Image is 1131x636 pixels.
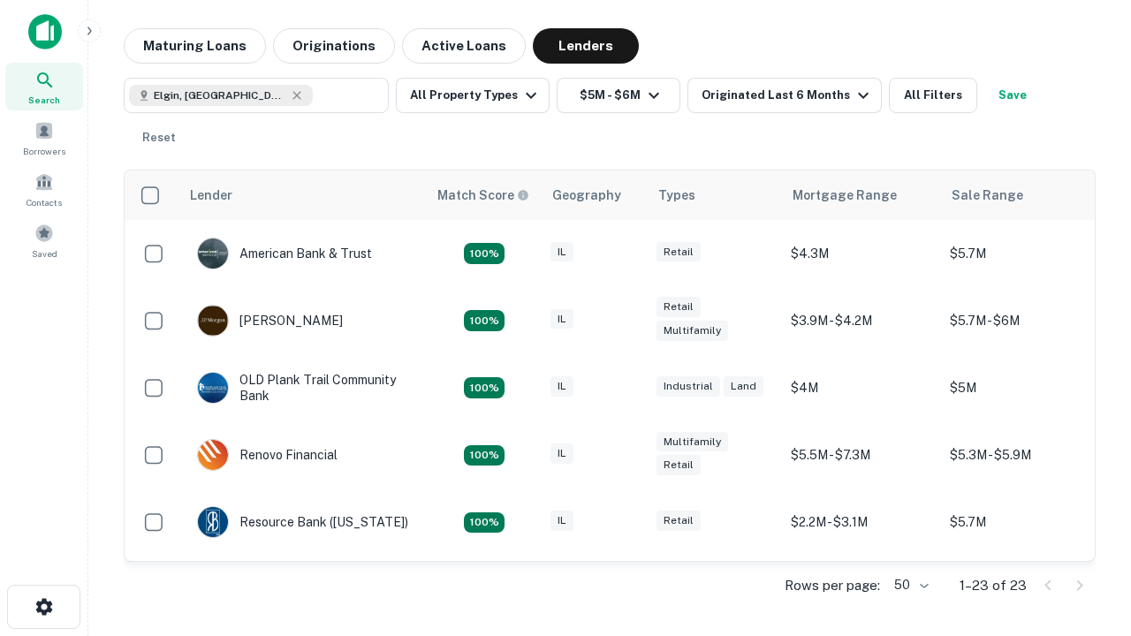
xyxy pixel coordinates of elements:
div: IL [550,511,573,531]
div: Matching Properties: 4, hasApolloMatch: undefined [464,445,505,466]
div: Geography [552,185,621,206]
div: Retail [657,455,701,475]
iframe: Chat Widget [1043,495,1131,579]
div: Matching Properties: 4, hasApolloMatch: undefined [464,512,505,534]
th: Capitalize uses an advanced AI algorithm to match your search with the best lender. The match sco... [427,170,542,220]
button: Save your search to get updates of matches that match your search criteria. [984,78,1041,113]
a: Contacts [5,165,83,213]
div: Resource Bank ([US_STATE]) [197,506,408,538]
div: Mortgage Range [793,185,897,206]
th: Sale Range [941,170,1100,220]
button: Active Loans [402,28,526,64]
td: $5.7M [941,220,1100,287]
span: Contacts [27,195,62,209]
div: Multifamily [657,321,728,341]
div: Matching Properties: 4, hasApolloMatch: undefined [464,377,505,398]
img: capitalize-icon.png [28,14,62,49]
h6: Match Score [437,185,526,205]
td: $5.6M [941,556,1100,623]
td: $2.2M - $3.1M [782,488,941,556]
button: All Filters [889,78,977,113]
div: 50 [887,572,931,598]
div: Matching Properties: 7, hasApolloMatch: undefined [464,243,505,264]
div: Renovo Financial [197,439,338,471]
th: Lender [179,170,427,220]
div: [PERSON_NAME] [197,305,343,337]
a: Search [5,63,83,110]
a: Saved [5,216,83,264]
div: Sale Range [952,185,1023,206]
th: Types [648,170,782,220]
td: $5M [941,354,1100,421]
span: Saved [32,246,57,261]
td: $5.7M [941,488,1100,556]
td: $5.7M - $6M [941,287,1100,354]
button: Originated Last 6 Months [687,78,882,113]
td: $5.3M - $5.9M [941,421,1100,488]
img: picture [198,238,228,269]
button: All Property Types [396,78,550,113]
td: $3.9M - $4.2M [782,287,941,354]
p: Rows per page: [785,575,880,596]
div: IL [550,376,573,397]
div: Multifamily [657,432,728,452]
img: picture [198,306,228,336]
span: Elgin, [GEOGRAPHIC_DATA], [GEOGRAPHIC_DATA] [154,87,286,103]
td: $4M [782,556,941,623]
div: Retail [657,511,701,531]
th: Mortgage Range [782,170,941,220]
div: American Bank & Trust [197,238,372,269]
div: Types [658,185,695,206]
th: Geography [542,170,648,220]
td: $4M [782,354,941,421]
div: IL [550,242,573,262]
button: Reset [131,120,187,155]
div: Retail [657,297,701,317]
td: $4.3M [782,220,941,287]
span: Borrowers [23,144,65,158]
div: Originated Last 6 Months [702,85,874,106]
div: Land [724,376,763,397]
button: $5M - $6M [557,78,680,113]
img: picture [198,440,228,470]
div: IL [550,309,573,329]
div: IL [550,443,573,464]
img: picture [198,373,228,403]
span: Search [28,93,60,107]
div: Retail [657,242,701,262]
div: Capitalize uses an advanced AI algorithm to match your search with the best lender. The match sco... [437,185,529,205]
button: Lenders [533,28,639,64]
div: Matching Properties: 4, hasApolloMatch: undefined [464,310,505,331]
button: Originations [273,28,395,64]
td: $5.5M - $7.3M [782,421,941,488]
div: OLD Plank Trail Community Bank [197,372,409,404]
p: 1–23 of 23 [960,575,1027,596]
div: Lender [190,185,232,206]
img: picture [198,507,228,537]
div: Industrial [657,376,720,397]
button: Maturing Loans [124,28,266,64]
a: Borrowers [5,114,83,162]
